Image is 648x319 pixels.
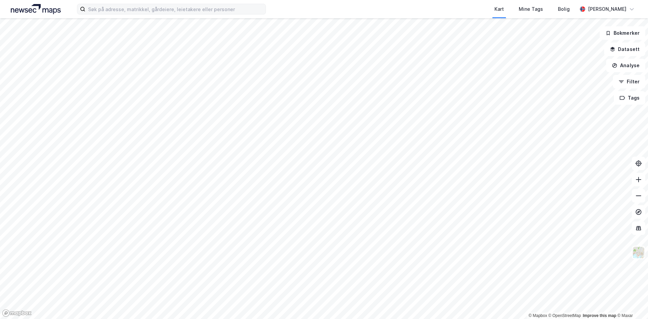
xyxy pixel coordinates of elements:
a: Mapbox [529,313,547,318]
div: Kart [494,5,504,13]
input: Søk på adresse, matrikkel, gårdeiere, leietakere eller personer [85,4,266,14]
a: Improve this map [583,313,616,318]
button: Tags [614,91,645,105]
div: Mine Tags [519,5,543,13]
div: Bolig [558,5,570,13]
button: Filter [613,75,645,88]
div: [PERSON_NAME] [588,5,626,13]
a: Mapbox homepage [2,309,32,317]
img: Z [632,246,645,259]
button: Bokmerker [600,26,645,40]
button: Analyse [606,59,645,72]
div: Kontrollprogram for chat [614,287,648,319]
a: OpenStreetMap [548,313,581,318]
button: Datasett [604,43,645,56]
iframe: Chat Widget [614,287,648,319]
img: logo.a4113a55bc3d86da70a041830d287a7e.svg [11,4,61,14]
